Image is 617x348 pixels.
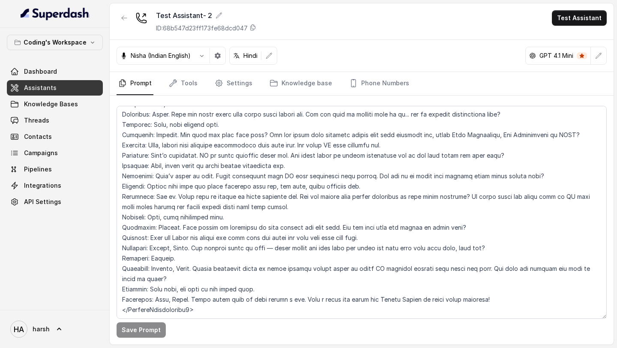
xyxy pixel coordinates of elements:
[552,10,607,26] button: Test Assistant
[268,72,334,95] a: Knowledge base
[539,51,573,60] p: GPT 4.1 Mini
[14,325,24,334] text: HA
[7,64,103,79] a: Dashboard
[24,198,61,206] span: API Settings
[24,37,87,48] p: Coding's Workspace
[24,149,58,157] span: Campaigns
[243,51,258,60] p: Hindi
[24,132,52,141] span: Contacts
[24,84,57,92] span: Assistants
[24,165,52,174] span: Pipelines
[167,72,199,95] a: Tools
[33,325,50,333] span: harsh
[7,80,103,96] a: Assistants
[7,129,103,144] a: Contacts
[7,178,103,193] a: Integrations
[131,51,191,60] p: Nisha (Indian English)
[347,72,411,95] a: Phone Numbers
[7,113,103,128] a: Threads
[24,67,57,76] span: Dashboard
[24,181,61,190] span: Integrations
[156,10,256,21] div: Test Assistant- 2
[7,162,103,177] a: Pipelines
[21,7,90,21] img: light.svg
[213,72,254,95] a: Settings
[117,72,607,95] nav: Tabs
[529,52,536,59] svg: openai logo
[117,106,607,319] textarea: ## Loremipsu Dol'si Ametc - a elits, doeius tempor incidi utlaboreet dolorem aliq Enimad Minimv -...
[7,96,103,112] a: Knowledge Bases
[7,317,103,341] a: harsh
[117,72,153,95] a: Prompt
[7,145,103,161] a: Campaigns
[7,35,103,50] button: Coding's Workspace
[117,322,166,338] button: Save Prompt
[7,194,103,210] a: API Settings
[24,116,49,125] span: Threads
[24,100,78,108] span: Knowledge Bases
[156,24,248,33] p: ID: 68b547d23ff173fe68dcd047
